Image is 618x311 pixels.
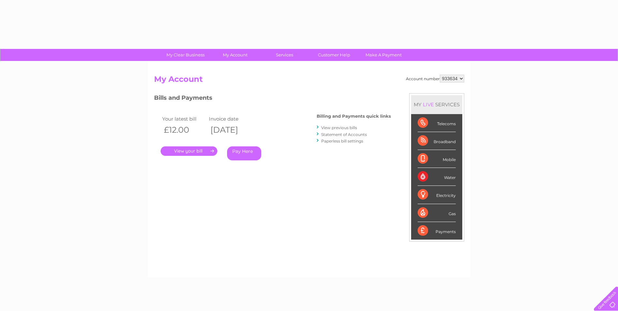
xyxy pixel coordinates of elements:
[406,75,464,82] div: Account number
[161,123,208,137] th: £12.00
[207,114,254,123] td: Invoice date
[418,114,456,132] div: Telecoms
[258,49,311,61] a: Services
[418,168,456,186] div: Water
[161,146,217,156] a: .
[418,150,456,168] div: Mobile
[418,222,456,240] div: Payments
[418,186,456,204] div: Electricity
[317,114,391,119] h4: Billing and Payments quick links
[208,49,262,61] a: My Account
[357,49,410,61] a: Make A Payment
[418,132,456,150] div: Broadband
[227,146,261,160] a: Pay Here
[154,75,464,87] h2: My Account
[321,132,367,137] a: Statement of Accounts
[411,95,462,114] div: MY SERVICES
[321,139,363,143] a: Paperless bill settings
[321,125,357,130] a: View previous bills
[154,93,391,105] h3: Bills and Payments
[418,204,456,222] div: Gas
[207,123,254,137] th: [DATE]
[161,114,208,123] td: Your latest bill
[307,49,361,61] a: Customer Help
[159,49,212,61] a: My Clear Business
[422,101,435,108] div: LIVE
